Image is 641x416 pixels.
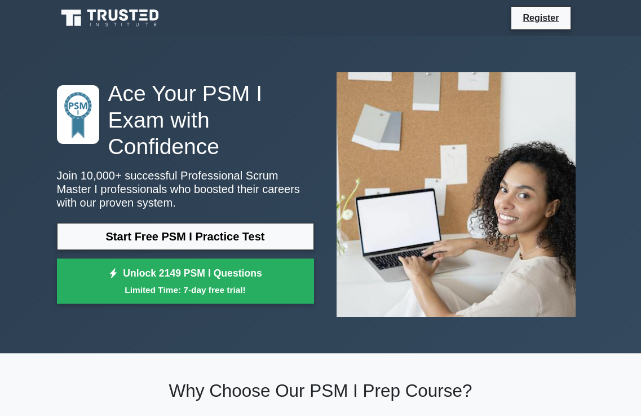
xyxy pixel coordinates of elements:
[71,283,300,296] small: Limited Time: 7-day free trial!
[57,81,314,160] h1: Ace Your PSM I Exam with Confidence
[57,169,314,209] p: Join 10,000+ successful Professional Scrum Master I professionals who boosted their careers with ...
[57,380,585,402] h2: Why Choose Our PSM I Prep Course?
[57,223,314,250] a: Start Free PSM I Practice Test
[516,11,565,25] a: Register
[57,259,314,304] a: Unlock 2149 PSM I QuestionsLimited Time: 7-day free trial!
